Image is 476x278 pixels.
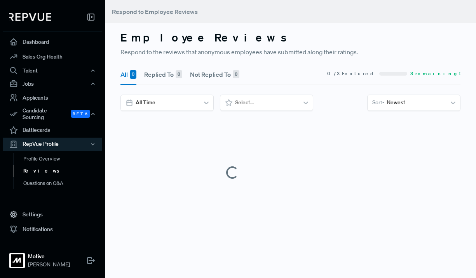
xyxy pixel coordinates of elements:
div: 0 [233,70,239,79]
button: Candidate Sourcing Beta [3,105,102,123]
a: Questions on Q&A [14,177,112,190]
img: RepVue [9,13,51,21]
button: Not Replied To 0 [190,64,239,85]
span: 0 / 3 Featured [327,70,376,77]
span: Sort - [372,98,384,107]
div: 0 [176,70,182,79]
button: Talent [3,64,102,77]
div: Candidate Sourcing [3,105,102,123]
a: Sales Org Health [3,49,102,64]
div: 0 [130,70,136,79]
button: All 0 [120,64,136,85]
span: 3 remaining! [410,70,460,77]
a: Notifications [3,222,102,237]
span: Beta [71,110,90,118]
a: Applicants [3,90,102,105]
a: Profile Overview [14,153,112,165]
span: Respond to Employee Reviews [112,8,198,16]
h3: Employee Reviews [120,31,460,44]
strong: Motive [28,252,70,261]
a: Reviews [14,165,112,177]
button: RepVue Profile [3,138,102,151]
button: Replied To 0 [144,64,182,85]
span: [PERSON_NAME] [28,261,70,269]
a: Dashboard [3,35,102,49]
img: Motive [11,254,23,267]
a: Settings [3,207,102,222]
p: Respond to the reviews that anonymous employees have submitted along their ratings. [120,47,460,57]
a: Battlecards [3,123,102,138]
a: MotiveMotive[PERSON_NAME] [3,243,102,272]
button: Jobs [3,77,102,90]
